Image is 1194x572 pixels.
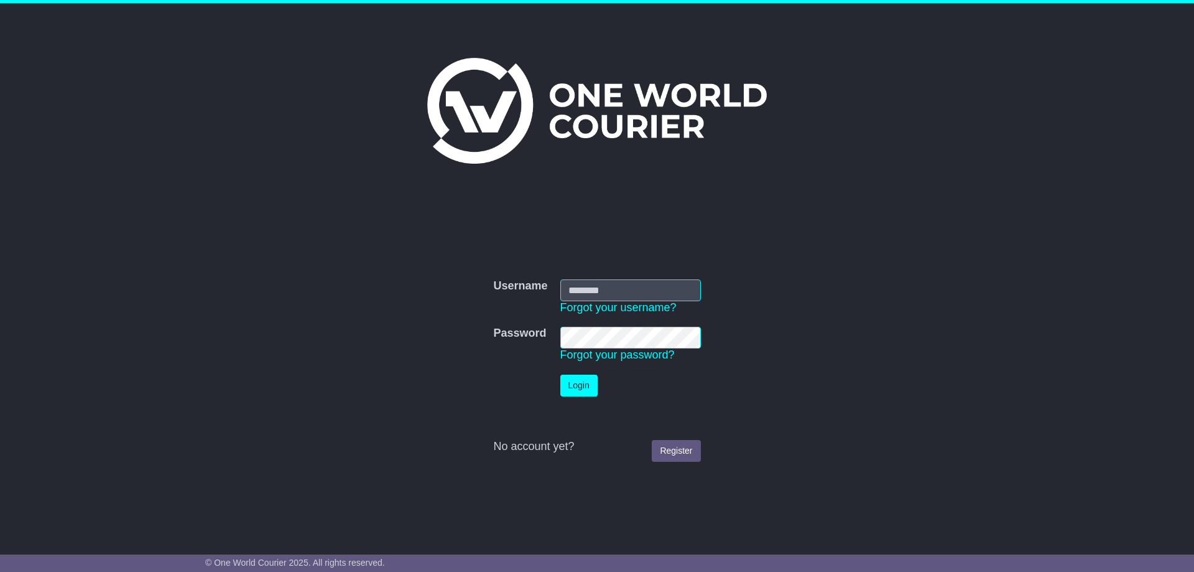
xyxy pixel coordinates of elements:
a: Register [652,440,700,462]
a: Forgot your password? [560,349,675,361]
a: Forgot your username? [560,301,677,314]
label: Username [493,279,547,293]
div: No account yet? [493,440,700,454]
span: © One World Courier 2025. All rights reserved. [205,558,385,568]
button: Login [560,375,598,396]
img: One World [427,58,767,164]
label: Password [493,327,546,340]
